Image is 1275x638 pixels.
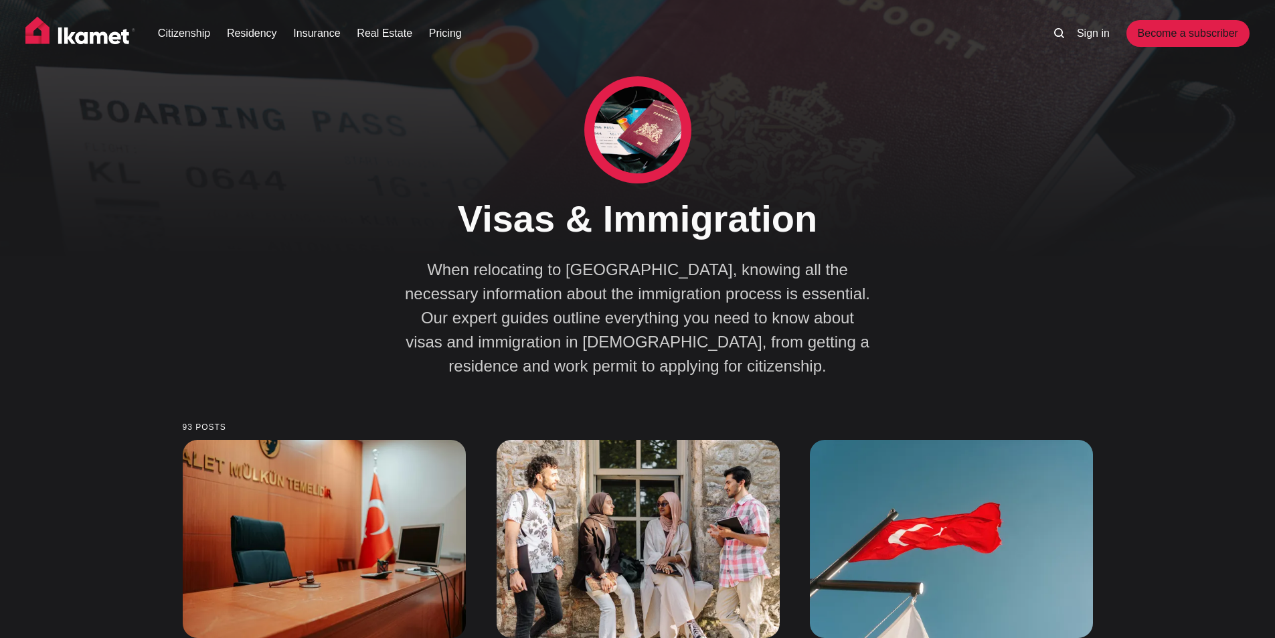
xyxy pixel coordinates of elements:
a: Real Estate [357,25,412,42]
img: What To Do When Your Turkish Residence Permit Is About To Expire [183,440,466,638]
h1: Visas & Immigration [390,196,885,241]
p: When relocating to [GEOGRAPHIC_DATA], knowing all the necessary information about the immigration... [404,258,872,378]
img: Turkey Residency Myths: What You Need to Know [496,440,779,638]
a: Sign in [1077,25,1110,42]
img: Understanding the Relocation Permit Process in Turkey [810,440,1093,638]
img: Visas & Immigration [594,86,681,173]
small: 93 posts [183,423,1093,432]
a: Become a subscriber [1126,20,1250,47]
img: Ikamet home [25,17,135,50]
a: Citizenship [158,25,210,42]
a: Residency [227,25,277,42]
a: Insurance [293,25,340,42]
a: Pricing [429,25,462,42]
